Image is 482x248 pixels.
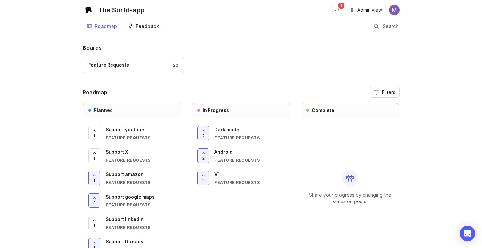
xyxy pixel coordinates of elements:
h2: Roadmap [83,88,107,96]
img: Karolina Michalczewska [389,5,400,15]
div: Feature Requests [106,157,176,163]
a: Support amazonFeature Requests [106,171,176,185]
div: Feature Requests [106,225,176,230]
div: Feature Requests [106,202,176,208]
div: The Sortd-app [98,7,145,13]
div: Feature Requests [106,135,176,140]
button: 2 [197,171,209,185]
div: Feature Requests [88,61,129,69]
a: Support XFeature Requests [106,148,176,163]
span: 1 [338,3,344,9]
h1: Boards [83,44,400,52]
a: Support google mapsFeature Requests [106,193,176,208]
a: Feature Requests22 [83,57,184,73]
a: Roadmap [83,20,121,33]
span: 1 [93,155,95,161]
a: AndroidFeature Requests [214,148,285,163]
a: Support linkedinFeature Requests [106,216,176,230]
span: Support google maps [106,194,155,200]
a: V1Feature Requests [214,171,285,185]
button: Filters [370,87,400,98]
a: Dark modeFeature Requests [214,126,285,140]
div: Feature Requests [214,180,285,185]
span: 3 [93,200,96,206]
span: V1 [214,171,220,177]
span: 2 [202,155,205,161]
div: 22 [170,62,178,68]
span: 1 [93,133,95,139]
p: Share your progress by changing the status on posts. [306,192,394,205]
div: Feature Requests [106,180,176,185]
button: 2 [197,148,209,163]
a: Support youtubeFeature Requests [106,126,176,140]
div: Roadmap [95,24,117,29]
span: Support youtube [106,127,144,132]
button: Notifications [332,5,342,15]
span: Filters [382,89,395,96]
h3: In Progress [203,107,229,114]
div: Feature Requests [214,135,285,140]
button: 1 [88,148,100,163]
span: Support X [106,149,128,155]
img: The Sortd-app logo [83,4,95,16]
div: Open Intercom Messenger [460,226,475,241]
button: Admin view [345,5,386,15]
span: Support threads [106,239,143,244]
h3: Planned [94,107,113,114]
span: 2 [202,178,205,183]
button: 1 [88,126,100,140]
span: Support amazon [106,171,144,177]
div: Feature Requests [214,157,285,163]
span: Android [214,149,233,155]
span: 1 [93,223,95,228]
button: 1 [88,171,100,185]
button: 1 [88,216,100,230]
span: 2 [202,133,205,139]
span: Admin view [357,7,382,13]
span: 1 [93,178,95,183]
h3: Complete [312,107,334,114]
a: Feedback [124,20,163,33]
button: 3 [88,193,100,208]
span: Support linkedin [106,216,144,222]
button: 2 [197,126,209,140]
div: Feedback [136,24,159,29]
span: Dark mode [214,127,239,132]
